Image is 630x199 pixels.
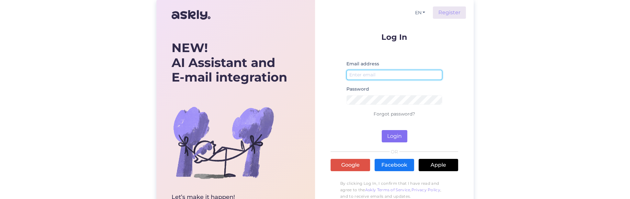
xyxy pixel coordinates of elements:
[412,8,428,17] button: EN
[346,70,442,80] input: Enter email
[346,86,369,93] label: Password
[172,7,210,23] img: Askly
[172,91,275,194] img: bg-askly
[374,111,415,117] a: Forgot password?
[172,40,208,55] b: NEW!
[411,187,440,192] a: Privacy Policy
[390,149,399,154] span: OR
[331,33,458,41] p: Log In
[419,159,458,171] a: Apple
[172,40,287,85] div: AI Assistant and E-mail integration
[346,61,379,67] label: Email address
[433,6,466,19] a: Register
[365,187,411,192] a: Askly Terms of Service
[375,159,414,171] a: Facebook
[331,159,370,171] a: Google
[382,130,407,142] button: Login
